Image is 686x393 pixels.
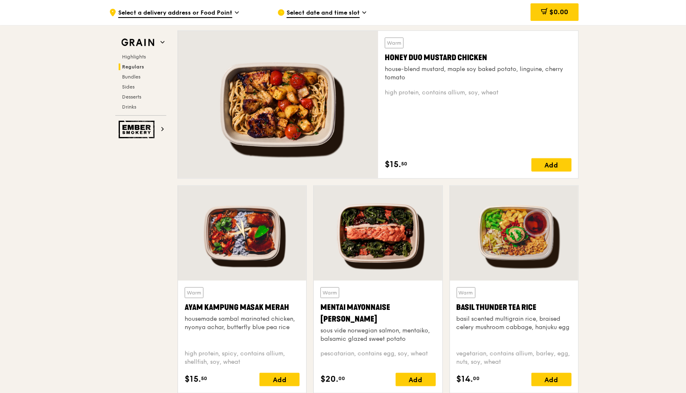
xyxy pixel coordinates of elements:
span: Bundles [122,74,140,80]
div: Warm [385,38,404,48]
span: 00 [338,375,345,382]
div: Add [259,373,300,386]
div: high protein, spicy, contains allium, shellfish, soy, wheat [185,350,300,366]
div: housemade sambal marinated chicken, nyonya achar, butterfly blue pea rice [185,315,300,332]
span: Desserts [122,94,141,100]
div: Basil Thunder Tea Rice [457,302,572,313]
div: Warm [320,287,339,298]
span: Select a delivery address or Food Point [118,9,232,18]
div: Ayam Kampung Masak Merah [185,302,300,313]
span: Highlights [122,54,146,60]
div: Honey Duo Mustard Chicken [385,52,572,63]
span: 50 [401,160,407,167]
div: pescatarian, contains egg, soy, wheat [320,350,435,366]
span: $15. [385,158,401,171]
span: $15. [185,373,201,385]
span: Regulars [122,64,144,70]
div: basil scented multigrain rice, braised celery mushroom cabbage, hanjuku egg [457,315,572,332]
div: Add [531,373,572,386]
span: 50 [201,375,207,382]
div: Warm [185,287,203,298]
span: $0.00 [549,8,568,16]
img: Ember Smokery web logo [119,121,157,138]
div: sous vide norwegian salmon, mentaiko, balsamic glazed sweet potato [320,327,435,343]
div: Add [531,158,572,172]
div: Mentai Mayonnaise [PERSON_NAME] [320,302,435,325]
span: Drinks [122,104,136,110]
span: 00 [473,375,480,382]
div: vegetarian, contains allium, barley, egg, nuts, soy, wheat [457,350,572,366]
span: $20. [320,373,338,385]
div: high protein, contains allium, soy, wheat [385,89,572,97]
img: Grain web logo [119,35,157,50]
div: house-blend mustard, maple soy baked potato, linguine, cherry tomato [385,65,572,82]
span: Sides [122,84,135,90]
span: $14. [457,373,473,385]
div: Warm [457,287,475,298]
div: Add [396,373,436,386]
span: Select date and time slot [287,9,360,18]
